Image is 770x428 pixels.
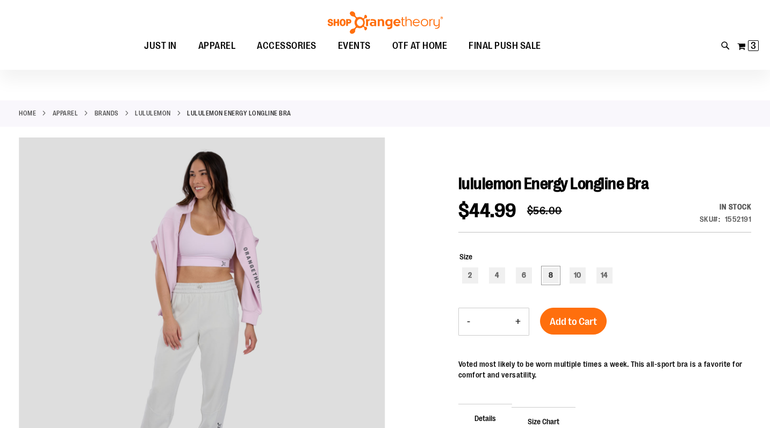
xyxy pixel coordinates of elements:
strong: lululemon Energy Longline Bra [187,108,291,118]
button: Increase product quantity [507,308,529,335]
input: Product quantity [478,309,507,335]
div: 10 [570,267,586,284]
span: FINAL PUSH SALE [469,34,541,58]
div: 8 [543,267,559,284]
span: $56.00 [527,205,562,217]
span: ACCESSORIES [257,34,316,58]
div: 6 [516,267,532,284]
a: APPAREL [53,108,78,118]
div: Availability [700,201,752,212]
button: Add to Cart [540,308,607,335]
div: In stock [700,201,752,212]
a: lululemon [135,108,171,118]
button: Decrease product quantity [459,308,478,335]
strong: SKU [700,215,721,223]
span: EVENTS [338,34,371,58]
a: Home [19,108,36,118]
div: 14 [596,267,613,284]
a: EVENTS [327,34,382,59]
span: Add to Cart [550,316,597,328]
span: Size [459,252,472,261]
a: FINAL PUSH SALE [458,34,552,59]
img: Shop Orangetheory [326,11,444,34]
a: BRANDS [95,108,119,118]
span: JUST IN [144,34,177,58]
p: Voted most likely to be worn multiple times a week. This all-sport bra is a favorite for comfort ... [458,359,751,380]
div: 4 [489,267,505,284]
div: 2 [462,267,478,284]
a: OTF AT HOME [382,34,458,59]
span: $44.99 [458,200,516,222]
span: OTF AT HOME [392,34,448,58]
span: lululemon Energy Longline Bra [458,175,649,193]
a: ACCESSORIES [246,34,327,59]
div: 1552191 [725,214,752,224]
a: JUST IN [133,34,188,59]
span: APPAREL [198,34,236,58]
span: 3 [751,40,756,51]
a: APPAREL [188,34,247,58]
